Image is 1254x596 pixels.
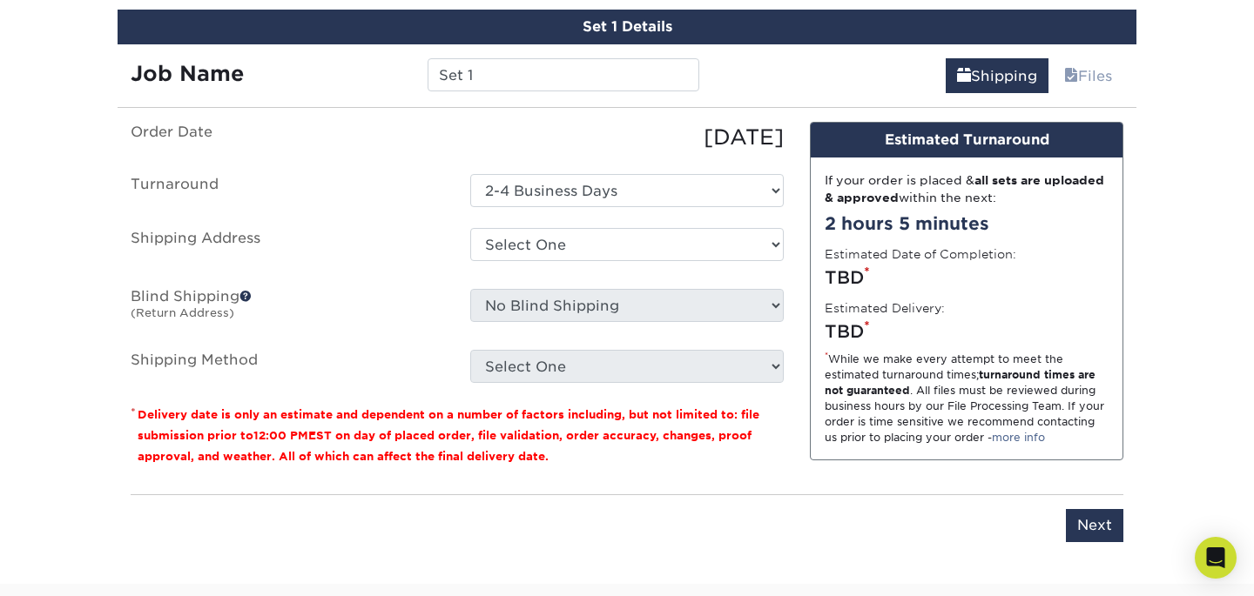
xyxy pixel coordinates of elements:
div: If your order is placed & within the next: [825,171,1109,207]
a: Shipping [946,58,1048,93]
div: TBD [825,318,1109,345]
label: Order Date [118,122,457,153]
input: Next [1066,509,1123,542]
label: Estimated Delivery: [825,299,945,317]
a: more info [992,431,1045,444]
label: Estimated Date of Completion: [825,245,1016,263]
div: Set 1 Details [118,10,1136,44]
div: Estimated Turnaround [811,123,1123,157]
iframe: Google Customer Reviews [4,543,148,590]
div: Open Intercom Messenger [1195,537,1237,579]
span: 12:00 PM [253,429,308,442]
input: Enter a job name [428,58,698,91]
label: Turnaround [118,174,457,207]
span: shipping [957,68,971,84]
strong: turnaround times are not guaranteed [825,368,1096,397]
span: files [1064,68,1078,84]
a: Files [1053,58,1123,93]
label: Shipping Address [118,228,457,268]
label: Shipping Method [118,350,457,383]
div: While we make every attempt to meet the estimated turnaround times; . All files must be reviewed ... [825,352,1109,445]
div: TBD [825,265,1109,291]
strong: Job Name [131,61,244,86]
div: 2 hours 5 minutes [825,211,1109,237]
div: [DATE] [457,122,797,153]
small: Delivery date is only an estimate and dependent on a number of factors including, but not limited... [138,408,759,463]
small: (Return Address) [131,306,234,319]
label: Blind Shipping [118,289,457,329]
